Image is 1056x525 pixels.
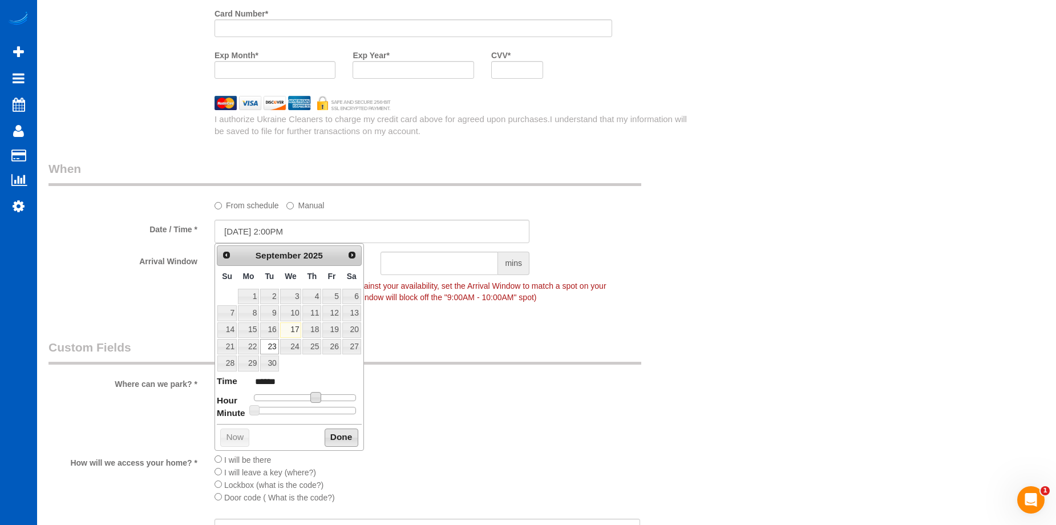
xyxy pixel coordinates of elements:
[217,322,237,338] a: 14
[344,247,360,263] a: Next
[260,356,278,371] a: 30
[322,305,341,321] a: 12
[217,407,245,421] dt: Minute
[286,202,294,209] input: Manual
[353,46,389,61] label: Exp Year
[40,453,206,469] label: How will we access your home? *
[285,272,297,281] span: Wednesday
[322,339,341,354] a: 26
[280,322,302,338] a: 17
[238,356,259,371] a: 29
[286,196,324,211] label: Manual
[217,356,237,371] a: 28
[347,251,357,260] span: Next
[1017,486,1045,514] iframe: Intercom live chat
[215,281,606,302] span: To make this booking count against your availability, set the Arrival Window to match a spot on y...
[260,339,278,354] a: 23
[280,289,302,304] a: 3
[48,160,641,186] legend: When
[238,305,259,321] a: 8
[215,220,529,243] input: MM/DD/YYYY HH:MM
[302,339,321,354] a: 25
[260,322,278,338] a: 16
[220,429,249,447] button: Now
[222,251,231,260] span: Prev
[280,305,302,321] a: 10
[307,272,317,281] span: Thursday
[206,96,399,110] img: credit cards
[224,493,335,502] span: Door code ( What is the code?)
[238,339,259,354] a: 22
[217,394,237,409] dt: Hour
[342,289,361,304] a: 6
[322,289,341,304] a: 5
[342,339,361,354] a: 27
[7,11,30,27] img: Automaid Logo
[215,196,279,211] label: From schedule
[328,272,336,281] span: Friday
[322,322,341,338] a: 19
[265,272,274,281] span: Tuesday
[302,305,321,321] a: 11
[325,429,358,447] button: Done
[224,455,271,465] span: I will be there
[215,202,222,209] input: From schedule
[217,305,237,321] a: 7
[217,375,237,389] dt: Time
[1041,486,1050,495] span: 1
[342,305,361,321] a: 13
[217,339,237,354] a: 21
[224,468,316,477] span: I will leave a key (where?)
[48,339,641,365] legend: Custom Fields
[219,247,234,263] a: Prev
[238,289,259,304] a: 1
[280,339,302,354] a: 24
[491,46,511,61] label: CVV
[260,289,278,304] a: 2
[206,113,704,138] div: I authorize Ukraine Cleaners to charge my credit card above for agreed upon purchases.
[224,480,323,490] span: Lockbox (what is the code?)
[40,252,206,267] label: Arrival Window
[215,46,258,61] label: Exp Month
[40,374,206,390] label: Where can we park? *
[347,272,357,281] span: Saturday
[302,322,321,338] a: 18
[256,251,301,260] span: September
[215,4,268,19] label: Card Number
[498,252,529,275] span: mins
[302,289,321,304] a: 4
[40,220,206,235] label: Date / Time *
[222,272,232,281] span: Sunday
[243,272,254,281] span: Monday
[342,322,361,338] a: 20
[304,251,323,260] span: 2025
[238,322,259,338] a: 15
[260,305,278,321] a: 9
